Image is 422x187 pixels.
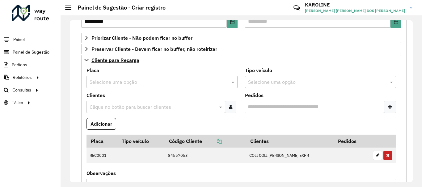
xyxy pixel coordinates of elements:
span: Pedidos [12,62,27,68]
span: Preservar Cliente - Devem ficar no buffer, não roteirizar [91,47,217,51]
button: Choose Date [227,15,238,28]
label: Observações [87,169,116,177]
button: Adicionar [87,118,116,130]
span: [PERSON_NAME] [PERSON_NAME] DOS [PERSON_NAME] [305,8,405,14]
a: Copiar [202,138,222,144]
span: Consultas [12,87,31,93]
span: Painel de Sugestão [13,49,49,55]
th: Placa [87,135,117,148]
a: Priorizar Cliente - Não podem ficar no buffer [81,33,401,43]
span: Painel [13,36,25,43]
th: Pedidos [334,135,369,148]
a: Preservar Cliente - Devem ficar no buffer, não roteirizar [81,44,401,54]
span: Tático [12,100,23,106]
a: Contato Rápido [290,1,303,14]
span: Priorizar Cliente - Não podem ficar no buffer [91,35,192,40]
label: Tipo veículo [245,67,272,74]
label: Pedidos [245,91,264,99]
label: Clientes [87,91,105,99]
h2: Painel de Sugestão - Criar registro [71,4,166,11]
th: Código Cliente [165,135,246,148]
label: Placa [87,67,99,74]
a: Cliente para Recarga [81,55,401,65]
span: Cliente para Recarga [91,58,139,63]
button: Choose Date [390,15,401,28]
td: REC0001 [87,148,117,164]
th: Clientes [246,135,334,148]
span: Relatórios [13,74,32,81]
th: Tipo veículo [117,135,165,148]
td: 84557053 [165,148,246,164]
h3: KAROLINE [305,2,405,8]
td: COLI COLI [PERSON_NAME] EXPR [246,148,334,164]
